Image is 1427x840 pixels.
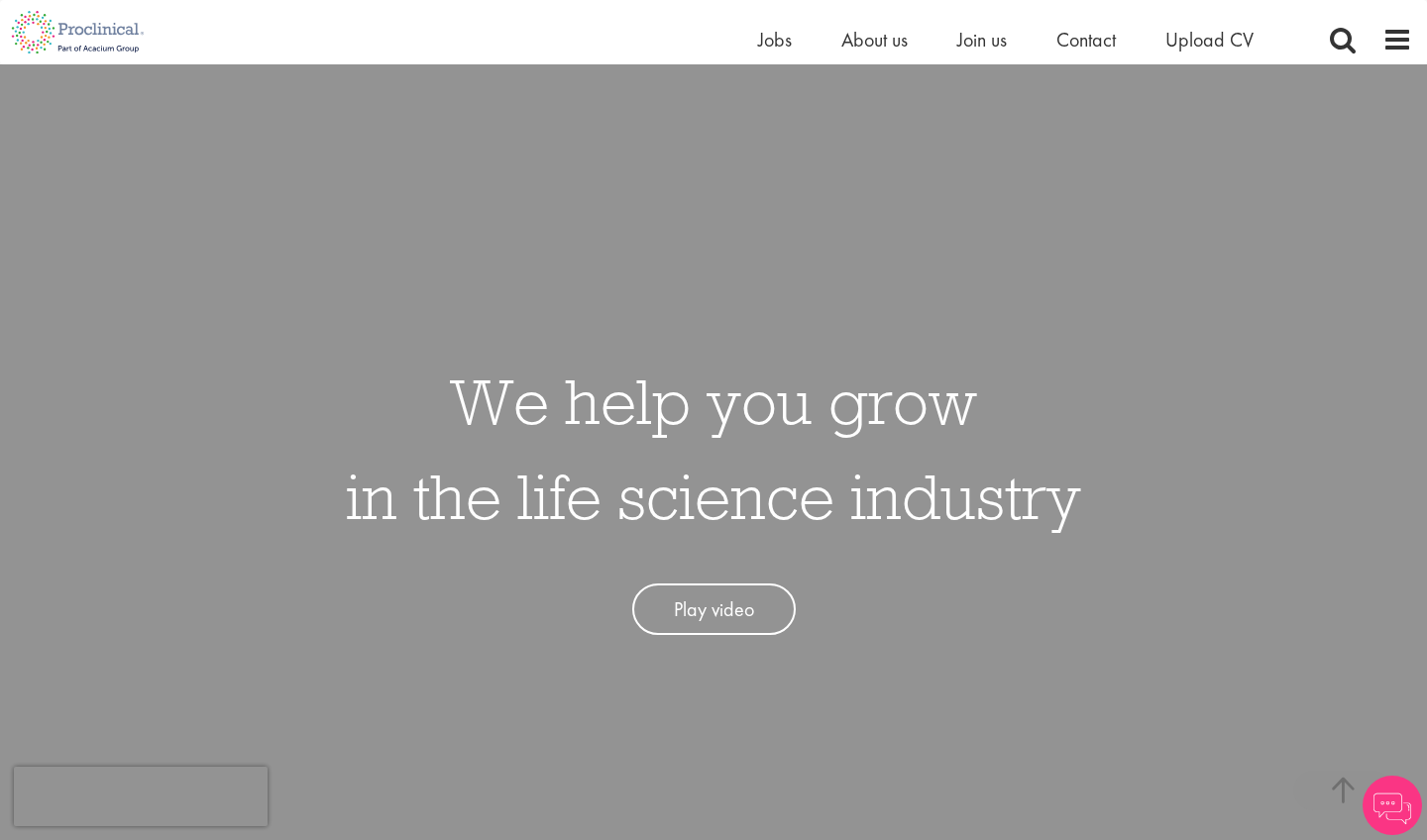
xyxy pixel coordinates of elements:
a: About us [841,27,908,52]
img: Chatbot [1363,776,1422,835]
a: Upload CV [1165,27,1254,52]
a: Join us [957,27,1007,52]
a: Contact [1056,27,1116,52]
a: Jobs [758,27,792,52]
a: Play video [632,583,796,636]
h1: We help you grow in the life science industry [346,354,1081,544]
